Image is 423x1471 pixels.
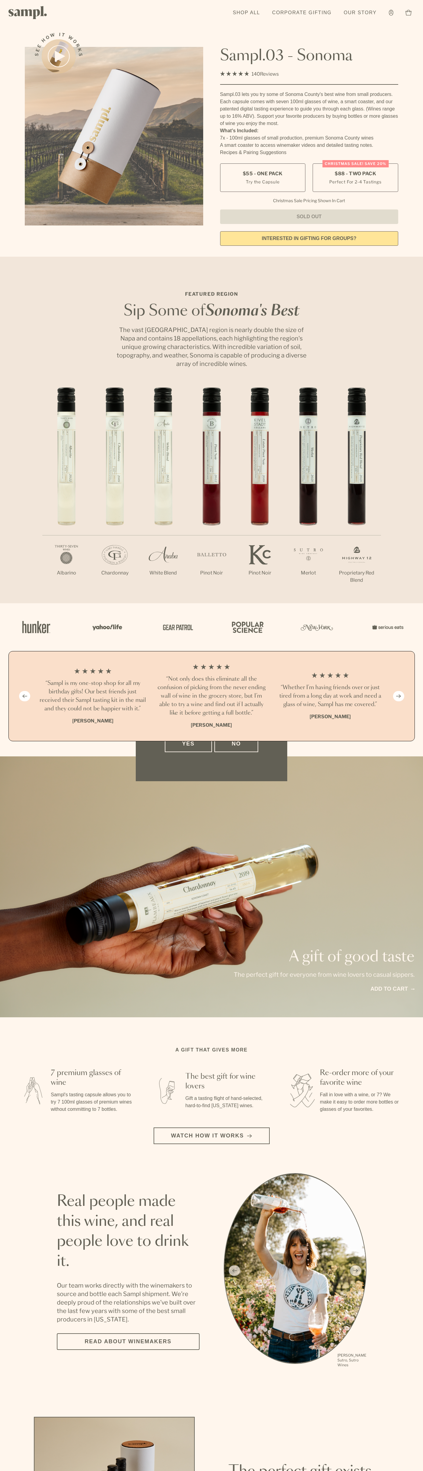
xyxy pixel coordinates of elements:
li: 5 / 7 [236,387,284,596]
button: Next slide [393,691,404,701]
small: Try the Capsule [246,179,279,185]
li: 2 / 7 [91,387,139,596]
a: interested in gifting for groups? [220,231,399,246]
li: 7 / 7 [333,387,381,603]
p: Merlot [284,569,333,577]
p: White Blend [139,569,187,577]
button: Previous slide [19,691,30,701]
span: $55 - One Pack [243,170,283,177]
ul: carousel [224,1173,366,1368]
button: Sold Out [220,209,399,224]
h3: “Whether I'm having friends over or just tired from a long day at work and need a glass of wine, ... [276,683,385,709]
p: Pinot Noir [187,569,236,577]
span: $88 - Two Pack [335,170,376,177]
p: Proprietary Red Blend [333,569,381,584]
li: 3 / 4 [276,663,385,729]
p: Pinot Noir [236,569,284,577]
p: A gift of good taste [234,950,415,964]
li: 6 / 7 [284,387,333,596]
div: Christmas SALE! Save 20% [322,160,389,167]
li: 1 / 7 [42,387,91,596]
a: Corporate Gifting [269,6,335,19]
li: 1 / 4 [38,663,147,729]
p: Albarino [42,569,91,577]
img: Sampl logo [8,6,47,19]
a: Shop All [230,6,263,19]
b: [PERSON_NAME] [310,714,351,719]
li: 3 / 7 [139,387,187,596]
a: Our Story [341,6,380,19]
button: See how it works [42,39,76,73]
small: Perfect For 2-4 Tastings [329,179,381,185]
li: 2 / 4 [157,663,266,729]
p: [PERSON_NAME] Sutro, Sutro Wines [337,1353,366,1367]
div: slide 1 [224,1173,366,1368]
li: 4 / 7 [187,387,236,596]
p: The perfect gift for everyone from wine lovers to casual sippers. [234,970,415,979]
a: Add to cart [370,985,415,993]
button: No [214,736,258,752]
button: Yes [165,736,212,752]
h3: “Sampl is my one-stop shop for all my birthday gifts! Our best friends just received their Sampl ... [38,679,147,713]
b: [PERSON_NAME] [191,722,232,728]
img: Sampl.03 - Sonoma [25,47,203,225]
b: [PERSON_NAME] [72,718,113,724]
h3: “Not only does this eliminate all the confusion of picking from the never ending wall of wine in ... [157,675,266,717]
div: 140Reviews [220,70,279,78]
p: Chardonnay [91,569,139,577]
